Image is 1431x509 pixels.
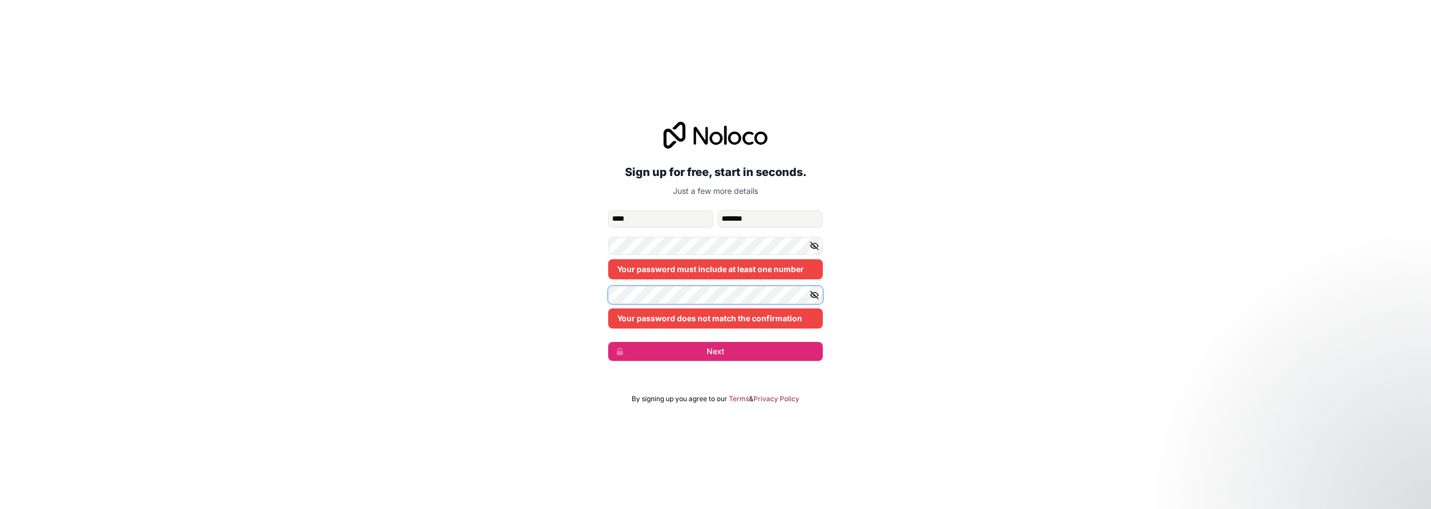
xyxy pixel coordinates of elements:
iframe: Intercom notifications message [1207,425,1431,503]
input: Password [608,237,823,255]
button: Next [608,342,823,361]
span: By signing up you agree to our [632,394,727,403]
span: & [749,394,754,403]
input: given-name [608,210,713,228]
div: Your password does not match the confirmation [608,308,823,329]
input: family-name [718,210,823,228]
h2: Sign up for free, start in seconds. [608,162,823,182]
input: Confirm password [608,286,823,304]
a: Privacy Policy [754,394,799,403]
a: Terms [729,394,749,403]
div: Your password must include at least one number [608,259,823,279]
p: Just a few more details [608,185,823,197]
